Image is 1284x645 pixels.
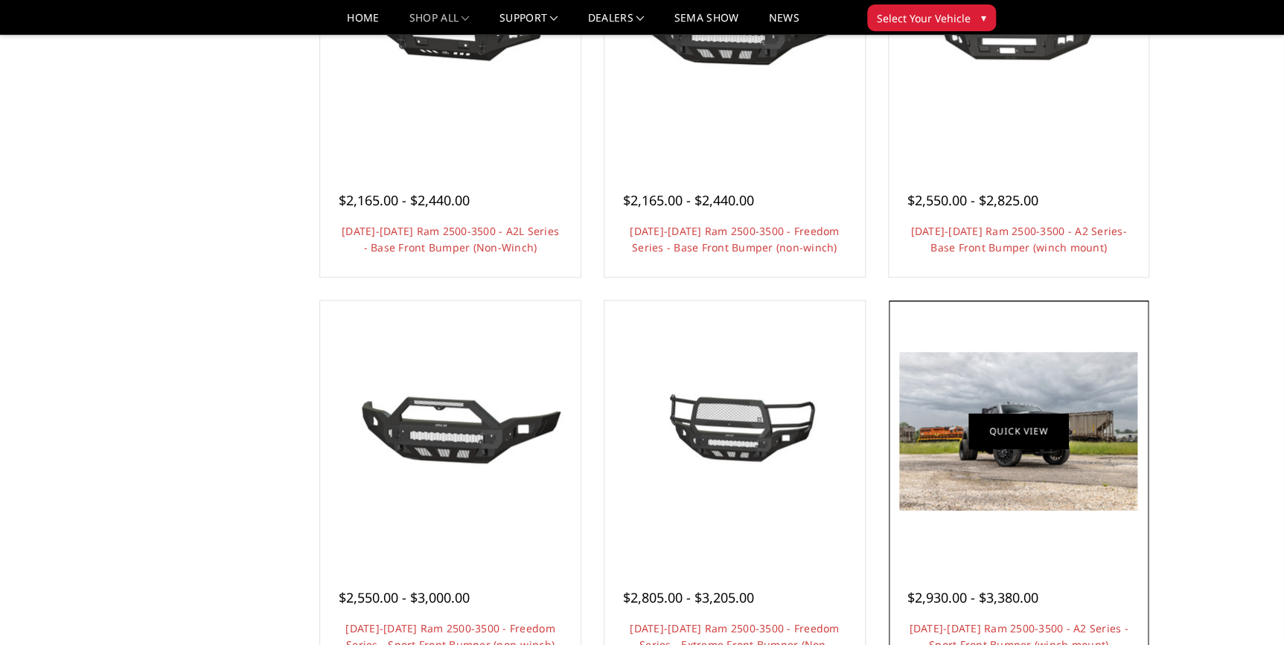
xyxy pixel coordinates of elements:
[867,4,996,31] button: Select Your Vehicle
[768,13,799,34] a: News
[899,352,1137,510] img: 2019-2025 Ram 2500-3500 - A2 Series - Sport Front Bumper (winch mount)
[331,375,569,487] img: 2019-2025 Ram 2500-3500 - Freedom Series - Sport Front Bumper (non-winch)
[630,224,839,254] a: [DATE]-[DATE] Ram 2500-3500 - Freedom Series - Base Front Bumper (non-winch)
[608,304,861,557] a: 2019-2025 Ram 2500-3500 - Freedom Series - Extreme Front Bumper (Non-Winch) 2019-2025 Ram 2500-35...
[339,588,470,606] span: $2,550.00 - $3,000.00
[623,191,754,209] span: $2,165.00 - $2,440.00
[907,588,1038,606] span: $2,930.00 - $3,380.00
[910,224,1126,254] a: [DATE]-[DATE] Ram 2500-3500 - A2 Series- Base Front Bumper (winch mount)
[409,13,470,34] a: shop all
[674,13,738,34] a: SEMA Show
[1210,574,1284,645] iframe: Chat Widget
[342,224,559,254] a: [DATE]-[DATE] Ram 2500-3500 - A2L Series - Base Front Bumper (Non-Winch)
[981,10,986,25] span: ▾
[347,13,379,34] a: Home
[339,191,470,209] span: $2,165.00 - $2,440.00
[877,10,971,26] span: Select Your Vehicle
[968,414,1068,449] a: Quick view
[892,304,1146,557] a: 2019-2025 Ram 2500-3500 - A2 Series - Sport Front Bumper (winch mount) 2019-2025 Ram 2500-3500 - ...
[623,588,754,606] span: $2,805.00 - $3,205.00
[499,13,558,34] a: Support
[907,191,1038,209] span: $2,550.00 - $2,825.00
[324,304,577,557] a: 2019-2025 Ram 2500-3500 - Freedom Series - Sport Front Bumper (non-winch) Multiple lighting options
[588,13,645,34] a: Dealers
